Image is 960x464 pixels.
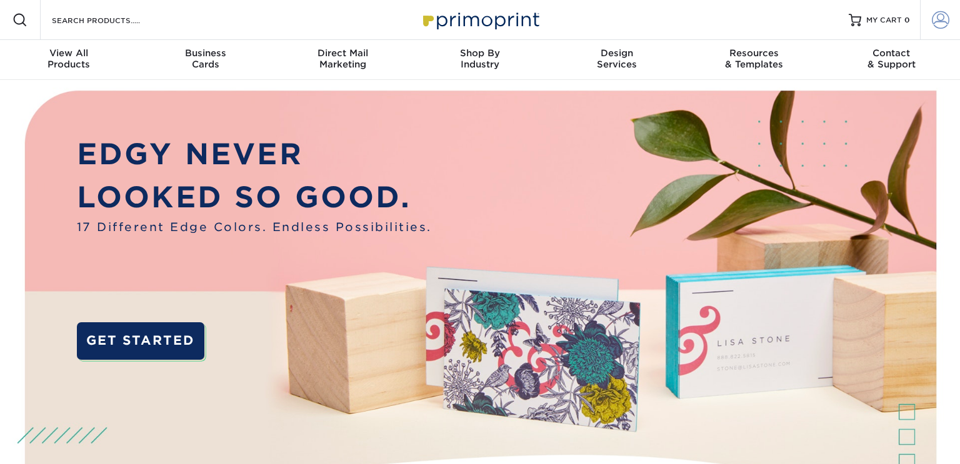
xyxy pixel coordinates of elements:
[51,12,172,27] input: SEARCH PRODUCTS.....
[417,6,542,33] img: Primoprint
[77,132,432,175] p: EDGY NEVER
[549,40,686,80] a: DesignServices
[137,47,274,59] span: Business
[686,47,822,70] div: & Templates
[686,47,822,59] span: Resources
[77,175,432,219] p: LOOKED SO GOOD.
[823,47,960,59] span: Contact
[686,40,822,80] a: Resources& Templates
[137,40,274,80] a: BusinessCards
[274,47,411,70] div: Marketing
[904,16,910,24] span: 0
[274,40,411,80] a: Direct MailMarketing
[549,47,686,59] span: Design
[411,47,548,70] div: Industry
[823,47,960,70] div: & Support
[411,47,548,59] span: Shop By
[274,47,411,59] span: Direct Mail
[549,47,686,70] div: Services
[411,40,548,80] a: Shop ByIndustry
[866,15,902,26] span: MY CART
[823,40,960,80] a: Contact& Support
[77,322,204,360] a: GET STARTED
[77,219,432,236] span: 17 Different Edge Colors. Endless Possibilities.
[137,47,274,70] div: Cards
